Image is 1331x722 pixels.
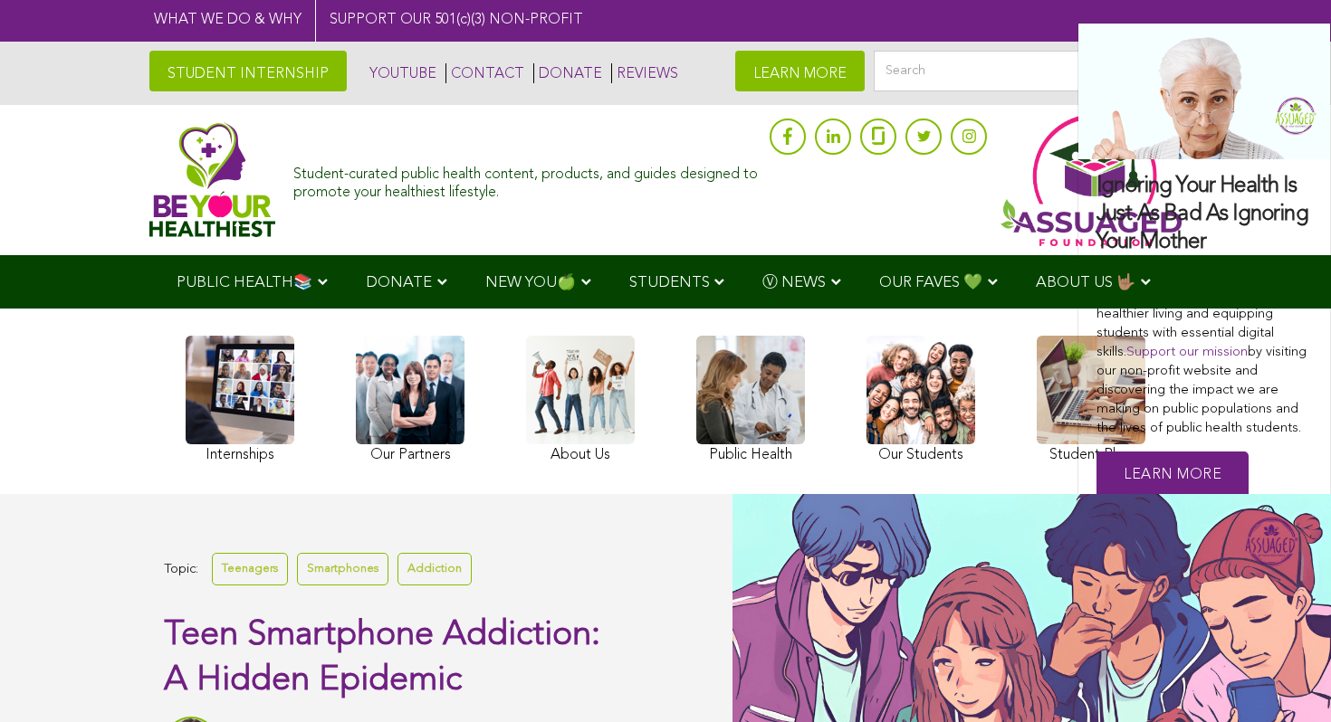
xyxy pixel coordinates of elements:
a: CONTACT [445,63,524,83]
input: Search [874,51,1182,91]
span: PUBLIC HEALTH📚 [177,275,312,290]
span: Topic: [164,557,198,582]
a: Smartphones [297,553,388,584]
a: LEARN MORE [735,51,865,91]
span: Teen Smartphone Addiction: A Hidden Epidemic [164,618,600,698]
a: DONATE [533,63,602,83]
span: ABOUT US 🤟🏽 [1036,275,1135,290]
a: REVIEWS [611,63,678,83]
a: Learn More [1096,451,1249,499]
span: STUDENTS [629,275,710,290]
img: glassdoor [872,127,885,145]
a: Teenagers [212,553,288,584]
a: STUDENT INTERNSHIP [149,51,347,91]
span: DONATE [366,275,432,290]
span: OUR FAVES 💚 [879,275,982,290]
div: Navigation Menu [149,255,1182,309]
img: Assuaged [149,122,275,237]
span: NEW YOU🍏 [485,275,576,290]
div: Student-curated public health content, products, and guides designed to promote your healthiest l... [293,157,761,201]
img: Assuaged App [1001,114,1182,246]
span: Ⓥ NEWS [762,275,826,290]
iframe: Chat Widget [1240,635,1331,722]
a: Addiction [397,553,472,584]
a: YOUTUBE [365,63,436,83]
